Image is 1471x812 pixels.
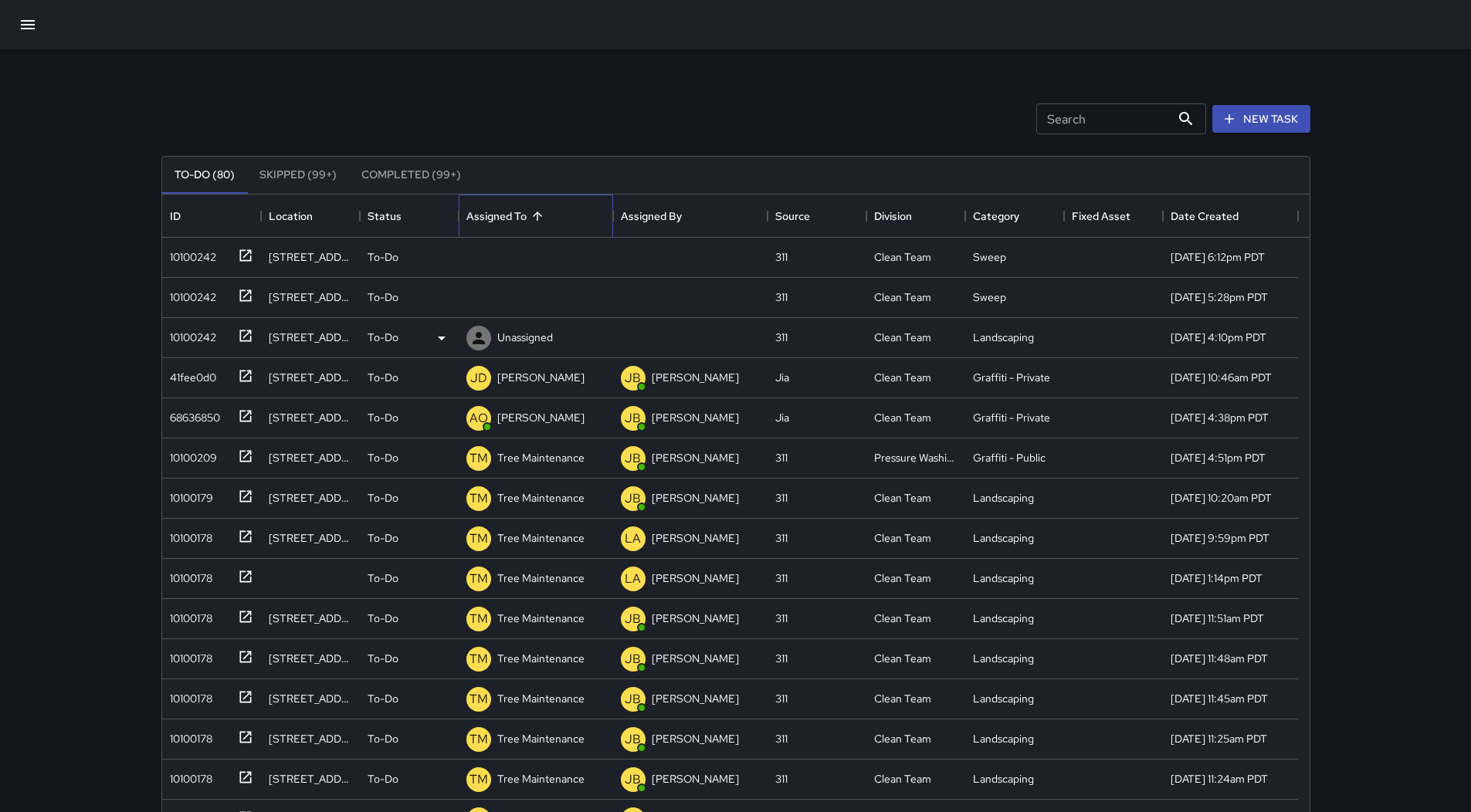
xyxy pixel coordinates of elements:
p: [PERSON_NAME] [652,570,739,586]
p: TM [469,449,488,468]
div: Clean Team [874,691,931,706]
div: Landscaping [973,611,1034,626]
div: Source [768,195,866,238]
div: Clean Team [874,611,931,626]
div: ID [162,195,261,238]
div: 4/17/2025, 11:24am PDT [1171,771,1268,787]
div: 155 Hickory Street [269,691,352,706]
p: Tree Maintenance [497,611,585,626]
button: To-Do (80) [162,157,247,194]
div: Jia [775,410,789,425]
div: Clean Team [874,330,931,345]
div: 10100178 [164,564,212,586]
div: Status [368,195,402,238]
div: Division [874,195,912,238]
p: JB [625,610,641,628]
div: Category [973,195,1019,238]
div: Landscaping [973,530,1034,546]
div: 311 [775,289,788,305]
p: To-Do [368,330,398,345]
div: Clean Team [874,410,931,425]
div: Clean Team [874,490,931,506]
p: [PERSON_NAME] [652,691,739,706]
p: Tree Maintenance [497,450,585,465]
div: Landscaping [973,691,1034,706]
p: To-Do [368,651,398,666]
div: Clean Team [874,289,931,305]
div: 10100178 [164,765,212,787]
p: JB [625,369,641,387]
div: Assigned By [613,195,768,238]
p: TM [469,570,488,588]
div: 66 Grove Street [269,450,352,465]
p: Tree Maintenance [497,570,585,586]
p: [PERSON_NAME] [652,370,739,385]
div: 10100209 [164,444,217,465]
p: Unassigned [497,330,553,345]
div: 311 [775,691,788,706]
p: [PERSON_NAME] [497,370,585,385]
button: Sort [527,205,548,227]
p: To-Do [368,731,398,746]
div: Jia [775,370,789,385]
div: Clean Team [874,771,931,787]
div: Assigned To [459,195,613,238]
div: 311 [775,450,788,465]
p: Tree Maintenance [497,530,585,546]
p: To-Do [368,611,398,626]
div: Landscaping [973,731,1034,746]
div: 8/12/2025, 4:10pm PDT [1171,330,1266,345]
p: To-Do [368,410,398,425]
div: Clean Team [874,570,931,586]
div: Location [261,195,360,238]
div: Source [775,195,810,238]
p: Tree Maintenance [497,490,585,506]
p: [PERSON_NAME] [652,410,739,425]
p: TM [469,610,488,628]
p: TM [469,650,488,668]
p: To-Do [368,490,398,506]
p: JB [625,770,641,789]
p: [PERSON_NAME] [652,731,739,746]
div: Pressure Washing [874,450,958,465]
div: 10100178 [164,524,212,546]
div: 311 [775,611,788,626]
p: TM [469,690,488,709]
div: 43 Page Street [269,731,352,746]
div: 8/12/2025, 10:46am PDT [1171,370,1272,385]
div: Division [866,195,965,238]
div: Assigned To [466,195,527,238]
p: To-Do [368,771,398,787]
div: Status [360,195,459,238]
button: New Task [1212,105,1310,134]
div: 4/17/2025, 11:48am PDT [1171,651,1268,666]
button: Skipped (99+) [247,157,349,194]
p: [PERSON_NAME] [652,530,739,546]
div: 311 [775,651,788,666]
p: [PERSON_NAME] [652,611,739,626]
div: 311 [775,570,788,586]
div: 4/17/2025, 11:51am PDT [1171,611,1264,626]
div: 311 [775,731,788,746]
div: Location [269,195,313,238]
div: 10100178 [164,685,212,706]
div: 193 Franklin Street [269,651,352,666]
div: 135 Polk Street [269,249,352,265]
div: Fixed Asset [1072,195,1130,238]
p: JB [625,730,641,749]
p: JB [625,489,641,508]
p: [PERSON_NAME] [652,651,739,666]
p: JB [625,690,641,709]
p: TM [469,770,488,789]
div: 10100242 [164,323,216,345]
p: To-Do [368,570,398,586]
div: 311 [775,330,788,345]
div: Landscaping [973,651,1034,666]
div: 311 [775,249,788,265]
div: Assigned By [621,195,682,238]
div: 8/12/2025, 6:12pm PDT [1171,249,1265,265]
p: To-Do [368,530,398,546]
p: JB [625,409,641,428]
div: Date Created [1171,195,1239,238]
p: JB [625,650,641,668]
